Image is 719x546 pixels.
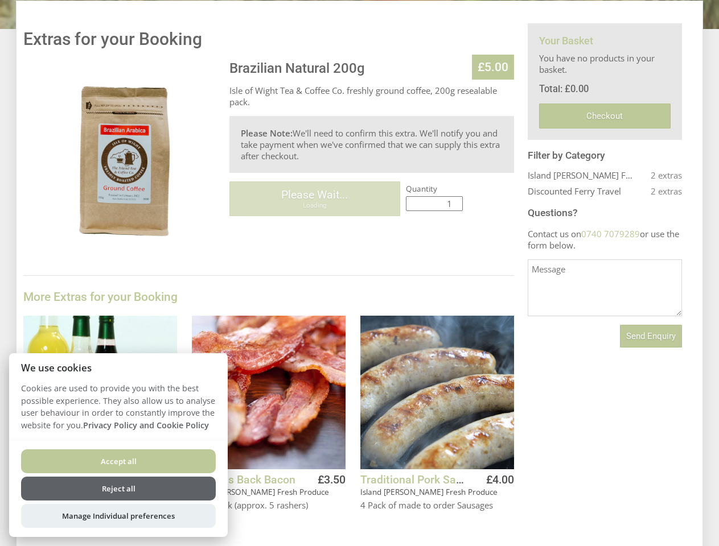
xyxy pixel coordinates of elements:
[21,449,216,473] button: Accept all
[539,104,671,129] a: Checkout
[539,35,593,47] a: Your Basket
[9,382,228,440] p: Cookies are used to provide you with the best possible experience. They also allow us to analyse ...
[528,185,636,197] a: Discounted Ferry Travel
[620,325,682,348] button: Send Enquiry
[472,55,514,80] h2: £5.00
[360,487,498,497] a: Island [PERSON_NAME] Fresh Produce
[636,169,682,181] p: 2 extras
[229,181,400,216] button: Please Wait...Loading
[539,52,671,75] p: You have no products in your basket.
[360,499,514,538] p: 4 Pack of made to order Sausages
[192,487,329,497] a: Island [PERSON_NAME] Fresh Produce
[539,84,671,94] h4: Total: £0.00
[21,504,216,528] button: Manage Individual preferences
[360,316,514,469] img: Traditional Pork Sausages
[239,201,391,209] small: Loading
[528,207,682,218] h3: Questions?
[23,316,177,469] img: Local Honey 227g
[192,499,346,538] p: 250g Pack (approx. 5 rashers)
[360,473,492,486] a: Traditional Pork Sausages
[318,473,346,486] h4: £3.50
[528,150,682,161] h3: Filter by Category
[241,127,503,162] p: We'll need to confirm this extra. We'll notify you and take payment when we've confirmed that we ...
[192,316,346,469] img: Rindless Back Bacon
[626,331,676,341] span: Send Enquiry
[581,228,640,239] a: 0740 7079289
[192,473,295,486] a: Rindless Back Bacon
[528,169,636,181] a: Island [PERSON_NAME] Fresh Produce
[23,60,220,257] img: Brazilian Natural 200g
[229,60,514,76] h1: Brazilian Natural 200g
[9,362,228,373] h2: We use cookies
[486,473,514,486] h4: £4.00
[83,420,209,431] a: Privacy Policy and Cookie Policy
[241,127,293,139] strong: Please Note:
[23,29,202,49] a: Extras for your Booking
[23,290,178,304] a: More Extras for your Booking
[21,477,216,500] button: Reject all
[636,185,682,197] p: 2 extras
[528,228,682,251] p: Contact us on or use the form below.
[281,188,348,201] span: Please Wait...
[406,184,514,194] label: Quantity
[229,85,514,107] p: Isle of Wight Tea & Coffee Co. freshly ground coffee, 200g resealable pack.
